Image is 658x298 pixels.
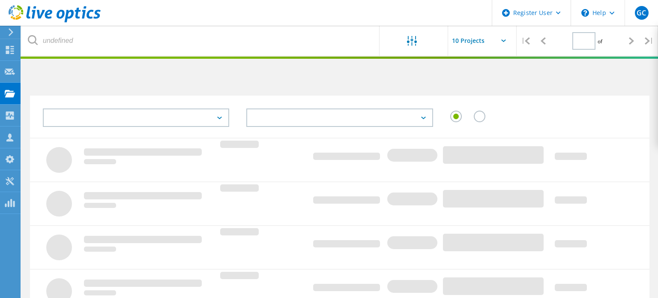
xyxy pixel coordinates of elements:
svg: \n [581,9,589,17]
span: GC [637,9,646,16]
input: undefined [21,26,380,56]
a: Live Optics Dashboard [9,18,101,24]
div: | [640,26,658,56]
span: of [598,38,602,45]
div: | [517,26,534,56]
